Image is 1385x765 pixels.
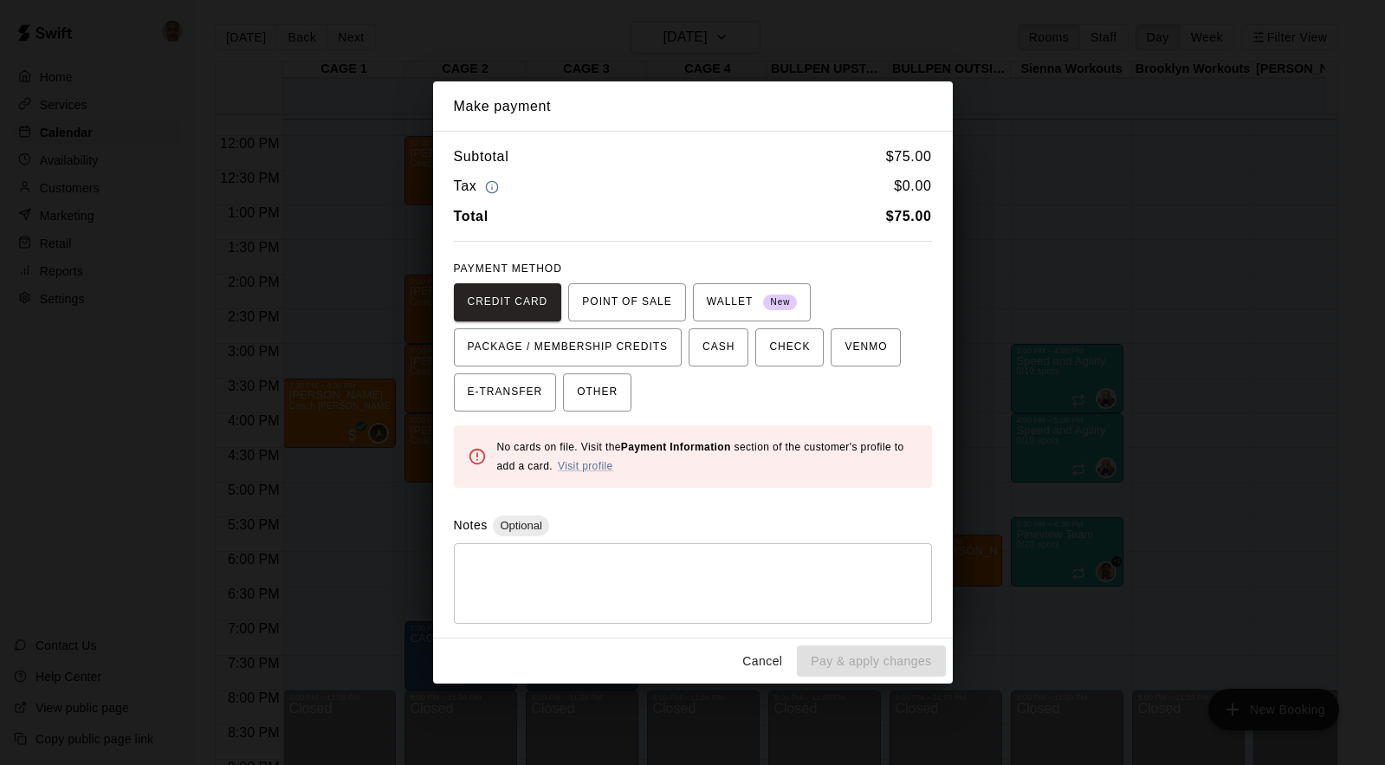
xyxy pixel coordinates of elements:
[707,288,798,316] span: WALLET
[454,373,557,412] button: E-TRANSFER
[454,175,504,198] h6: Tax
[468,334,669,361] span: PACKAGE / MEMBERSHIP CREDITS
[886,146,932,168] h6: $ 75.00
[621,441,731,453] b: Payment Information
[468,379,543,406] span: E-TRANSFER
[558,460,613,472] a: Visit profile
[577,379,618,406] span: OTHER
[886,209,932,224] b: $ 75.00
[582,288,671,316] span: POINT OF SALE
[568,283,685,321] button: POINT OF SALE
[769,334,810,361] span: CHECK
[735,645,790,677] button: Cancel
[702,334,735,361] span: CASH
[454,263,562,275] span: PAYMENT METHOD
[454,518,488,532] label: Notes
[689,328,748,366] button: CASH
[845,334,887,361] span: VENMO
[454,328,683,366] button: PACKAGE / MEMBERSHIP CREDITS
[894,175,931,198] h6: $ 0.00
[497,441,904,472] span: No cards on file. Visit the section of the customer's profile to add a card.
[763,291,797,314] span: New
[755,328,824,366] button: CHECK
[454,209,489,224] b: Total
[831,328,901,366] button: VENMO
[454,146,509,168] h6: Subtotal
[493,519,548,532] span: Optional
[433,81,953,132] h2: Make payment
[454,283,562,321] button: CREDIT CARD
[693,283,812,321] button: WALLET New
[468,288,548,316] span: CREDIT CARD
[563,373,631,412] button: OTHER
